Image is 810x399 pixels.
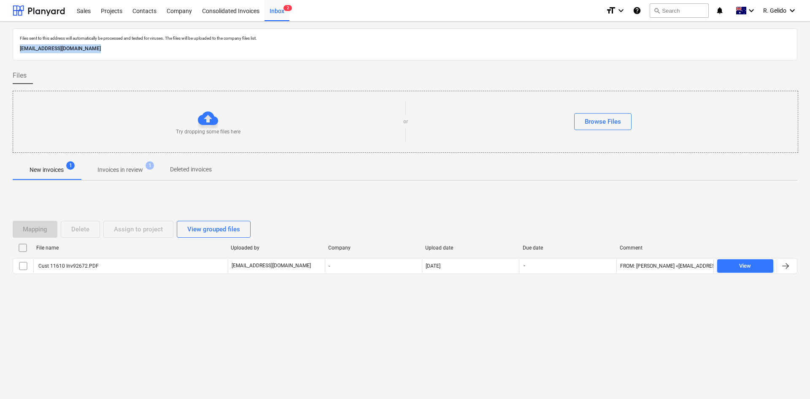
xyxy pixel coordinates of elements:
i: format_size [606,5,616,16]
span: search [653,7,660,14]
div: Cust 11610 Inv92672.PDF [37,263,99,269]
div: - [325,259,422,273]
div: View grouped files [187,224,240,235]
button: Search [650,3,709,18]
p: [EMAIL_ADDRESS][DOMAIN_NAME] [20,44,790,53]
span: 1 [66,161,75,170]
div: Browse Files [585,116,621,127]
button: Browse Files [574,113,632,130]
div: Due date [523,245,613,251]
div: Company [328,245,419,251]
p: Try dropping some files here [176,128,240,136]
span: - [523,262,526,269]
p: Files sent to this address will automatically be processed and tested for viruses. The files will... [20,35,790,41]
div: Upload date [425,245,516,251]
span: 1 [146,161,154,170]
div: View [739,261,751,271]
p: or [403,118,408,125]
div: Uploaded by [231,245,321,251]
button: View grouped files [177,221,251,238]
i: keyboard_arrow_down [787,5,797,16]
div: File name [36,245,224,251]
p: Invoices in review [97,166,143,174]
p: Deleted invoices [170,165,212,174]
div: [DATE] [426,263,440,269]
iframe: Chat Widget [768,358,810,399]
p: [EMAIL_ADDRESS][DOMAIN_NAME] [232,262,311,269]
button: View [717,259,773,273]
span: Files [13,71,27,81]
p: New invoices [30,166,64,174]
i: Knowledge base [633,5,641,16]
i: keyboard_arrow_down [616,5,626,16]
div: Comment [620,245,710,251]
i: keyboard_arrow_down [746,5,756,16]
div: Try dropping some files hereorBrowse Files [13,91,798,153]
i: notifications [715,5,724,16]
span: R. Gelido [763,7,786,14]
span: 2 [283,5,292,11]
